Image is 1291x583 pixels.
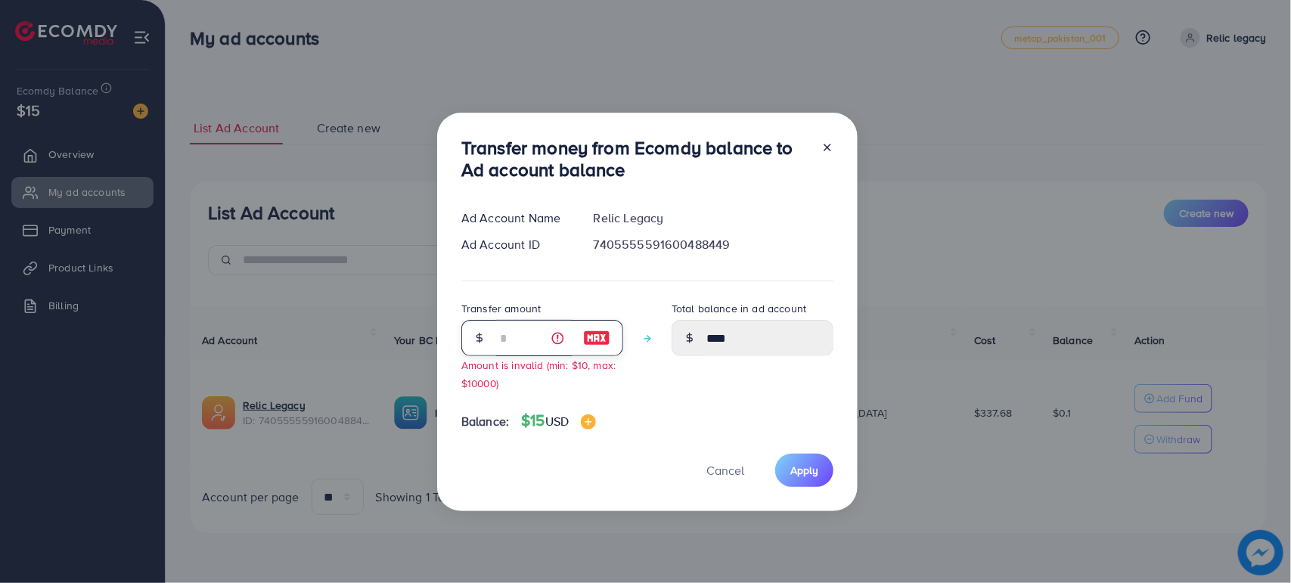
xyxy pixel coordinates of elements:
span: USD [545,413,569,429]
button: Cancel [687,454,763,486]
img: image [581,414,596,429]
label: Total balance in ad account [672,301,806,316]
span: Cancel [706,462,744,479]
div: Ad Account ID [449,236,582,253]
button: Apply [775,454,833,486]
h3: Transfer money from Ecomdy balance to Ad account balance [461,137,809,181]
small: Amount is invalid (min: $10, max: $10000) [461,358,616,389]
div: Relic Legacy [582,209,846,227]
label: Transfer amount [461,301,541,316]
div: 7405555591600488449 [582,236,846,253]
span: Apply [790,463,818,478]
img: image [583,329,610,347]
h4: $15 [521,411,596,430]
div: Ad Account Name [449,209,582,227]
span: Balance: [461,413,509,430]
